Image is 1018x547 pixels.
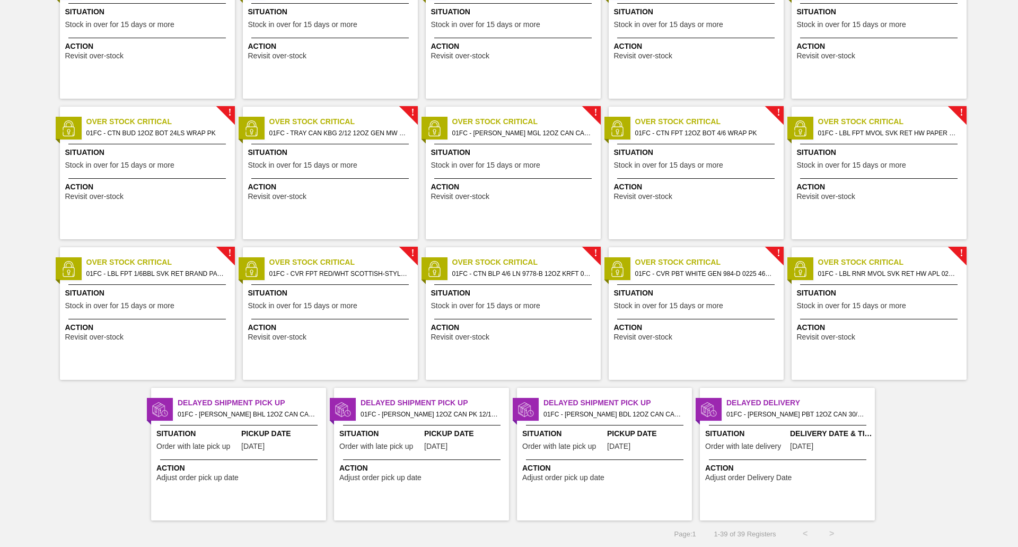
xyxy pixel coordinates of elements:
[156,463,323,474] span: Action
[635,127,775,139] span: 01FC - CTN FPT 12OZ BOT 4/6 WRAP PK
[243,261,259,277] img: status
[797,322,964,333] span: Action
[614,288,781,299] span: Situation
[248,147,415,158] span: Situation
[635,257,784,268] span: Over Stock Critical
[339,442,413,450] span: Order with late pick up
[818,257,967,268] span: Over Stock Critical
[65,21,174,29] span: Stock in over for 15 days or more
[431,302,540,310] span: Stock in over for 15 days or more
[426,120,442,136] img: status
[431,41,598,52] span: Action
[712,530,776,538] span: 1 - 39 of 39 Registers
[431,161,540,169] span: Stock in over for 15 days or more
[248,322,415,333] span: Action
[522,474,604,482] span: Adjust order pick up date
[609,261,625,277] img: status
[594,249,597,257] span: !
[818,127,958,139] span: 01FC - LBL FPT MVOL SVK RET HW PAPER 1224 #4
[431,333,489,341] span: Revisit over-stock
[178,409,318,420] span: 01FC - CARR BHL 12OZ CAN CAN PK 12/12 CAN OUTDOOR Order - 774982
[614,181,781,193] span: Action
[228,109,231,117] span: !
[797,161,906,169] span: Stock in over for 15 days or more
[248,6,415,18] span: Situation
[152,402,168,418] img: status
[65,322,232,333] span: Action
[614,6,781,18] span: Situation
[792,520,819,547] button: <
[424,442,447,450] span: 08/18/2025
[777,249,780,257] span: !
[65,161,174,169] span: Stock in over for 15 days or more
[635,268,775,280] span: 01FC - CVR PBT WHITE GEN 984-D 0225 465 ABIDRM
[614,333,672,341] span: Revisit over-stock
[248,288,415,299] span: Situation
[248,161,357,169] span: Stock in over for 15 days or more
[705,428,787,439] span: Situation
[243,120,259,136] img: status
[701,402,717,418] img: status
[609,120,625,136] img: status
[86,257,235,268] span: Over Stock Critical
[614,21,723,29] span: Stock in over for 15 days or more
[818,268,958,280] span: 01FC - LBL RNR MVOL SVK RET HW APL 0225 #4
[269,257,418,268] span: Over Stock Critical
[411,249,414,257] span: !
[431,322,598,333] span: Action
[60,120,76,136] img: status
[777,109,780,117] span: !
[65,147,232,158] span: Situation
[614,322,781,333] span: Action
[361,409,501,420] span: 01FC - CARR BUD 12OZ CAN PK 12/12 MILITARY PROMO Order - 773196
[86,268,226,280] span: 01FC - LBL FPT 1/6BBL SVK RET BRAND PAPER #3
[797,21,906,29] span: Stock in over for 15 days or more
[426,261,442,277] img: status
[797,181,964,193] span: Action
[797,288,964,299] span: Situation
[705,442,781,450] span: Order with late delivery
[248,333,306,341] span: Revisit over-stock
[431,181,598,193] span: Action
[452,127,592,139] span: 01FC - CARR MGL 12OZ CAN CAN PK 12/12 CAN
[607,428,689,439] span: Pickup Date
[269,127,409,139] span: 01FC - TRAY CAN KBG 2/12 12OZ GEN MW 1023
[705,463,872,474] span: Action
[614,52,672,60] span: Revisit over-stock
[65,333,124,341] span: Revisit over-stock
[156,428,239,439] span: Situation
[431,6,598,18] span: Situation
[431,193,489,201] span: Revisit over-stock
[269,268,409,280] span: 01FC - CVR FPT RED/WHT SCOTTISH-STYLE ALE,
[594,109,597,117] span: !
[797,52,855,60] span: Revisit over-stock
[705,474,792,482] span: Adjust order Delivery Date
[65,193,124,201] span: Revisit over-stock
[248,181,415,193] span: Action
[819,520,845,547] button: >
[65,181,232,193] span: Action
[248,302,357,310] span: Stock in over for 15 days or more
[361,397,509,409] span: Delayed Shipment Pick Up
[518,402,534,418] img: status
[818,116,967,127] span: Over Stock Critical
[431,52,489,60] span: Revisit over-stock
[614,161,723,169] span: Stock in over for 15 days or more
[269,116,418,127] span: Over Stock Critical
[635,116,784,127] span: Over Stock Critical
[452,268,592,280] span: 01FC - CTN BLP 4/6 LN 9778-B 12OZ KRFT 0923 NUN
[792,120,808,136] img: status
[797,147,964,158] span: Situation
[674,530,696,538] span: Page : 1
[726,397,875,409] span: Delayed Delivery
[790,428,872,439] span: Delivery Date & Time
[960,109,963,117] span: !
[339,463,506,474] span: Action
[65,41,232,52] span: Action
[248,52,306,60] span: Revisit over-stock
[65,52,124,60] span: Revisit over-stock
[614,193,672,201] span: Revisit over-stock
[86,127,226,139] span: 01FC - CTN BUD 12OZ BOT 24LS WRAP PK
[431,21,540,29] span: Stock in over for 15 days or more
[65,6,232,18] span: Situation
